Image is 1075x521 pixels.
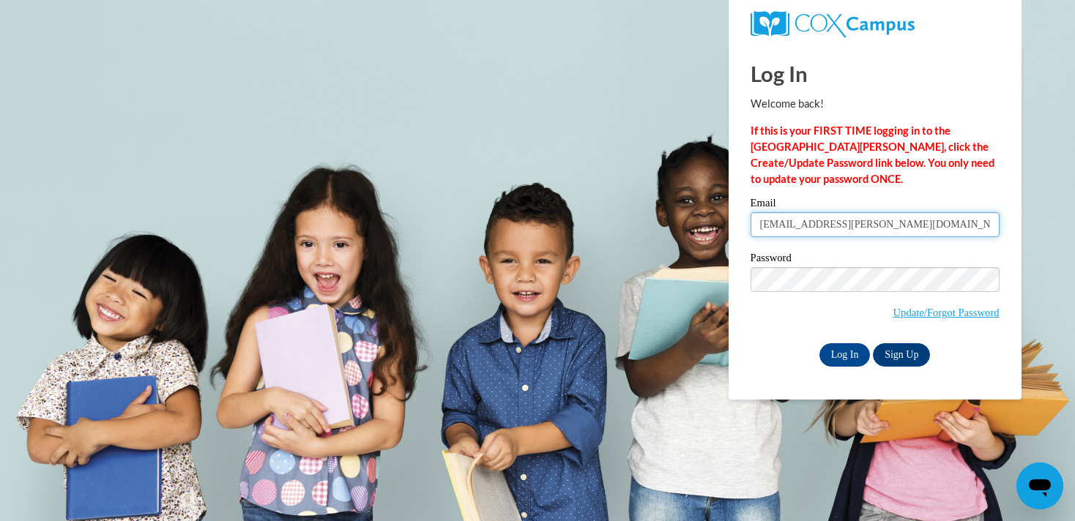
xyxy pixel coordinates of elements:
[819,343,871,367] input: Log In
[751,252,1000,267] label: Password
[873,343,930,367] a: Sign Up
[751,11,915,37] img: COX Campus
[1016,462,1063,509] iframe: Button to launch messaging window
[751,59,1000,89] h1: Log In
[751,124,994,185] strong: If this is your FIRST TIME logging in to the [GEOGRAPHIC_DATA][PERSON_NAME], click the Create/Upd...
[751,198,1000,212] label: Email
[893,307,1000,318] a: Update/Forgot Password
[751,11,1000,37] a: COX Campus
[751,96,1000,112] p: Welcome back!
